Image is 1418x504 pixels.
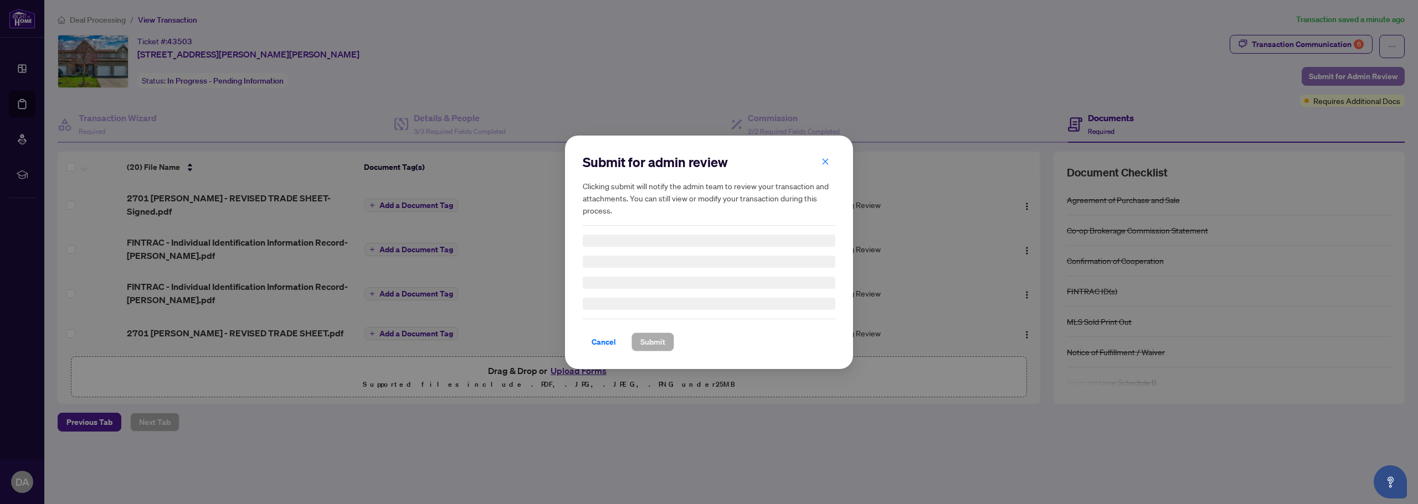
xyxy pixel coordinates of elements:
h5: Clicking submit will notify the admin team to review your transaction and attachments. You can st... [583,180,835,216]
button: Cancel [583,332,625,351]
button: Submit [631,332,674,351]
h2: Submit for admin review [583,153,835,171]
button: Open asap [1374,465,1407,498]
span: Cancel [592,333,616,351]
span: close [821,157,829,165]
